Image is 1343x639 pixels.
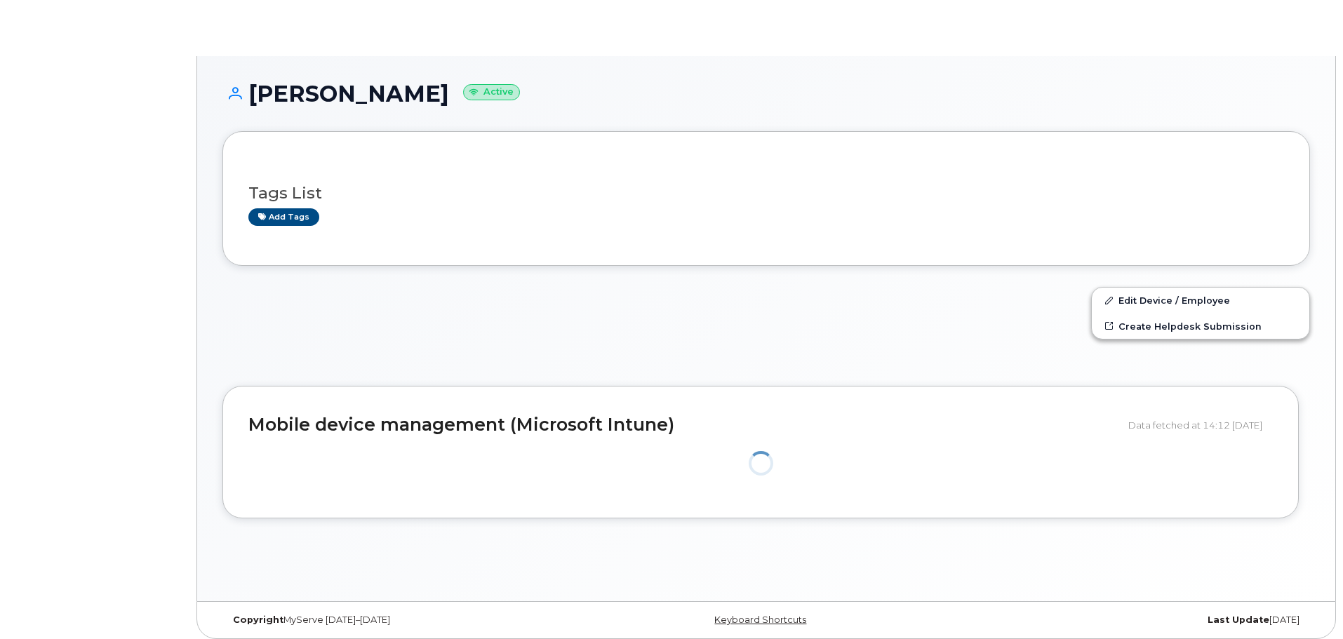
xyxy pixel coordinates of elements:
[233,614,283,625] strong: Copyright
[1208,614,1269,625] strong: Last Update
[1092,314,1309,339] a: Create Helpdesk Submission
[248,184,1284,202] h3: Tags List
[714,614,806,625] a: Keyboard Shortcuts
[947,614,1310,626] div: [DATE]
[1092,288,1309,313] a: Edit Device / Employee
[222,81,1310,106] h1: [PERSON_NAME]
[1128,412,1273,438] div: Data fetched at 14:12 [DATE]
[248,208,319,226] a: Add tags
[222,614,585,626] div: MyServe [DATE]–[DATE]
[463,84,520,100] small: Active
[248,415,1118,435] h2: Mobile device management (Microsoft Intune)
